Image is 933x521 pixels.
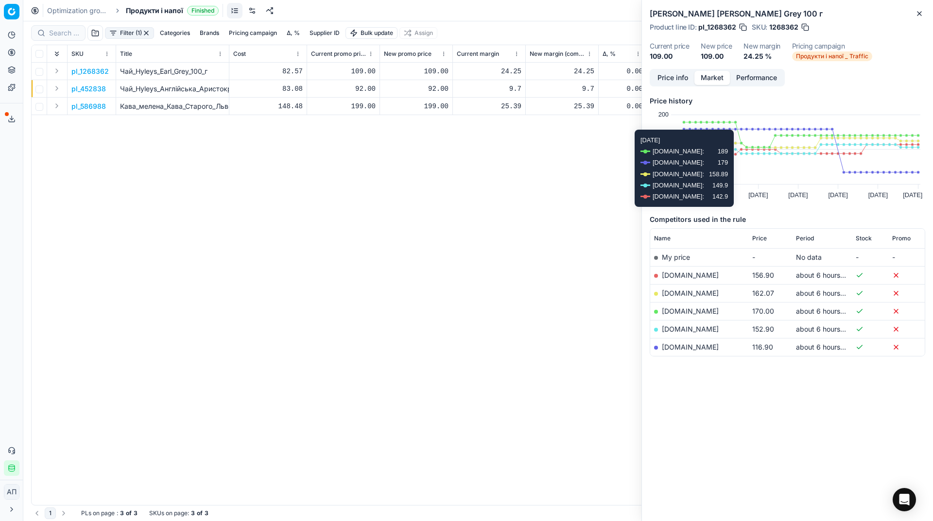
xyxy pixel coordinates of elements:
[852,248,888,266] td: -
[650,24,696,31] span: Product line ID :
[903,191,922,199] text: [DATE]
[149,509,189,517] span: SKUs on page :
[603,50,616,58] span: Δ, %
[530,67,594,76] div: 24.25
[651,71,694,85] button: Price info
[792,43,872,50] dt: Pricing campaign
[306,27,344,39] button: Supplier ID
[829,191,848,199] text: [DATE]
[49,28,79,38] input: Search by SKU or title
[51,83,63,94] button: Expand
[71,101,106,111] p: pl_586988
[868,191,888,199] text: [DATE]
[748,191,768,199] text: [DATE]
[662,289,719,297] a: [DOMAIN_NAME]
[752,325,774,333] span: 152.90
[283,27,304,39] button: Δ, %
[892,235,911,242] span: Promo
[792,51,872,61] span: Продукти і напої _ Traffic
[126,509,132,517] strong: of
[51,48,63,60] button: Expand all
[58,507,69,519] button: Go to next page
[233,84,303,94] div: 83.08
[311,50,366,58] span: Current promo price
[650,43,689,50] dt: Current price
[457,101,521,111] div: 25.39
[743,43,780,50] dt: New margin
[225,27,281,39] button: Pricing campaign
[120,101,225,111] p: Кава_мелена_Кава_Старого_Львова_Сніданкова_250_г_(730975)
[788,191,808,199] text: [DATE]
[708,191,728,199] text: [DATE]
[120,67,225,76] p: Чай_Hyleys_Earl_Grey_100_г
[752,343,773,351] span: 116.90
[752,289,774,297] span: 162.07
[31,507,43,519] button: Go to previous page
[47,6,109,16] a: Optimization groups
[311,67,376,76] div: 109.00
[650,51,689,61] dd: 109.00
[662,271,719,279] a: [DOMAIN_NAME]
[4,484,19,500] button: АП
[796,271,854,279] span: about 6 hours ago
[233,50,246,58] span: Cost
[205,509,208,517] strong: 3
[603,67,643,76] div: 0.00
[701,43,732,50] dt: New price
[893,488,916,511] div: Open Intercom Messenger
[530,50,585,58] span: New margin (common), %
[346,27,397,39] button: Bulk update
[662,325,719,333] a: [DOMAIN_NAME]
[120,509,124,517] strong: 3
[856,235,872,242] span: Stock
[311,84,376,94] div: 92.00
[457,67,521,76] div: 24.25
[752,307,774,315] span: 170.00
[47,6,219,16] nav: breadcrumb
[694,71,730,85] button: Market
[31,507,69,519] nav: pagination
[662,253,690,261] span: My price
[457,50,499,58] span: Current margin
[752,24,767,31] span: SKU :
[650,96,925,106] h5: Price history
[752,235,767,242] span: Price
[156,27,194,39] button: Categories
[650,215,925,224] h5: Competitors used in the rule
[530,101,594,111] div: 25.39
[603,101,643,111] div: 0.00
[730,71,783,85] button: Performance
[796,235,814,242] span: Period
[654,235,671,242] span: Name
[191,509,195,517] strong: 3
[888,248,925,266] td: -
[126,6,183,16] span: Продукти і напої
[658,180,669,187] text: 100
[45,507,56,519] button: 1
[698,22,736,32] span: pl_1268362
[399,27,437,39] button: Assign
[81,509,138,517] div: :
[650,8,925,19] h2: [PERSON_NAME] [PERSON_NAME] Grey 100 г
[120,84,225,94] p: Чай_Hyleys_Англійська_Аристократичний,_фасований,_100_г_(34801)
[71,67,109,76] button: pl_1268362
[384,101,449,111] div: 199.00
[51,100,63,112] button: Expand
[792,248,852,266] td: No data
[658,145,669,152] text: 150
[134,509,138,517] strong: 3
[796,325,854,333] span: about 6 hours ago
[233,101,303,111] div: 148.48
[187,6,219,16] span: Finished
[71,84,106,94] button: pl_452838
[743,51,780,61] dd: 24.25 %
[105,27,154,39] button: Filter (1)
[752,271,774,279] span: 156.90
[120,50,132,58] span: Title
[701,51,732,61] dd: 109.00
[530,84,594,94] div: 9.7
[384,84,449,94] div: 92.00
